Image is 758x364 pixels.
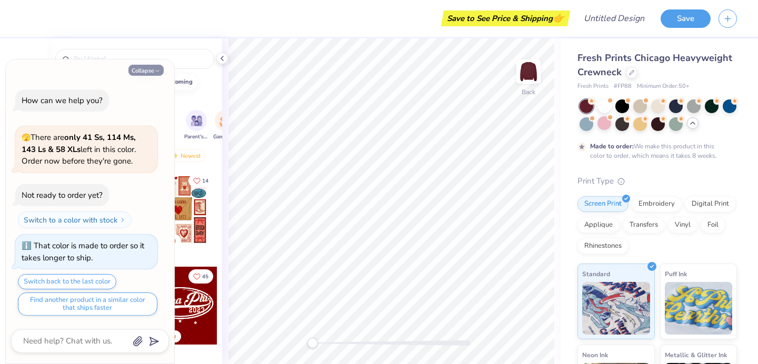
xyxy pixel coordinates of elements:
[637,82,690,91] span: Minimum Order: 50 +
[577,175,737,187] div: Print Type
[128,65,164,76] button: Collapse
[18,274,116,289] button: Switch back to the last color
[22,240,144,263] div: That color is made to order so it takes longer to ship.
[632,196,682,212] div: Embroidery
[590,141,720,160] div: We make this product in this color to order, which means it takes 8 weeks.
[518,61,539,82] img: Back
[577,52,732,78] span: Fresh Prints Chicago Heavyweight Crewneck
[220,115,232,127] img: Game Day Image
[614,82,632,91] span: # FP88
[575,8,653,29] input: Untitled Design
[191,115,203,127] img: Parent's Weekend Image
[18,292,157,316] button: Find another product in a similar color that ships faster
[73,54,207,64] input: Try "Alpha"
[577,238,629,254] div: Rhinestones
[661,9,711,28] button: Save
[18,211,132,228] button: Switch to a color with stock
[22,132,136,155] strong: only 41 Ss, 114 Ms, 143 Ls & 58 XLs
[623,217,665,233] div: Transfers
[213,133,237,141] span: Game Day
[213,110,237,141] button: filter button
[665,349,727,360] span: Metallic & Glitter Ink
[577,217,620,233] div: Applique
[22,133,31,143] span: 🫣
[582,349,608,360] span: Neon Ink
[22,132,136,166] span: There are left in this color. Order now before they're gone.
[665,282,733,335] img: Puff Ink
[577,82,609,91] span: Fresh Prints
[522,87,535,97] div: Back
[165,149,205,162] div: Newest
[202,274,208,279] span: 45
[668,217,697,233] div: Vinyl
[701,217,725,233] div: Foil
[444,11,567,26] div: Save to See Price & Shipping
[213,110,237,141] div: filter for Game Day
[685,196,736,212] div: Digital Print
[188,269,213,284] button: Like
[582,282,650,335] img: Standard
[202,178,208,184] span: 14
[553,12,564,24] span: 👉
[188,174,213,188] button: Like
[22,95,103,106] div: How can we help you?
[577,196,629,212] div: Screen Print
[307,338,318,348] div: Accessibility label
[184,110,208,141] button: filter button
[590,142,634,150] strong: Made to order:
[582,268,610,279] span: Standard
[119,217,126,223] img: Switch to a color with stock
[184,133,208,141] span: Parent's Weekend
[184,110,208,141] div: filter for Parent's Weekend
[22,190,103,200] div: Not ready to order yet?
[665,268,687,279] span: Puff Ink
